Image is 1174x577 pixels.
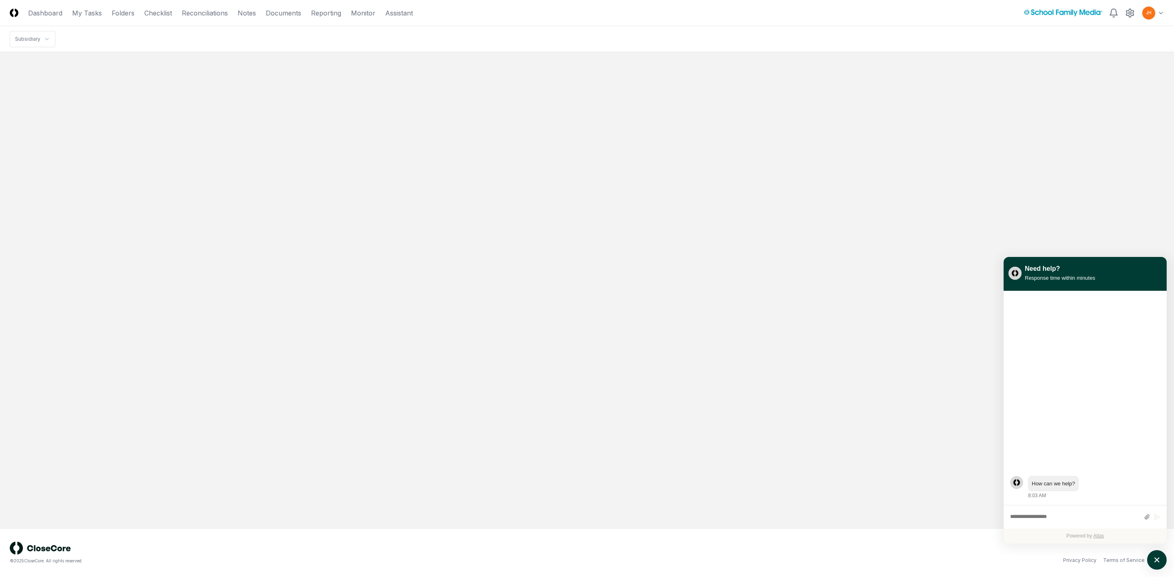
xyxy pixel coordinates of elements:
[1010,476,1023,489] div: atlas-message-author-avatar
[10,9,18,17] img: Logo
[144,8,172,18] a: Checklist
[10,31,55,47] nav: breadcrumb
[385,8,413,18] a: Assistant
[1025,264,1095,274] div: Need help?
[10,542,71,555] img: logo
[28,8,62,18] a: Dashboard
[1008,267,1022,280] img: yblje5SQxOoZuw2TcITt_icon.png
[1010,509,1160,524] div: atlas-composer
[1147,550,1167,570] button: atlas-launcher
[1025,274,1095,282] div: Response time within minutes
[1093,533,1104,539] a: Atlas
[311,8,341,18] a: Reporting
[266,8,301,18] a: Documents
[238,8,256,18] a: Notes
[1032,480,1075,488] div: atlas-message-text
[10,558,587,564] div: © 2025 CloseCore. All rights reserved.
[182,8,228,18] a: Reconciliations
[1004,529,1167,544] div: Powered by
[1024,9,1102,16] img: School Family Media logo
[1004,291,1167,544] div: atlas-ticket
[1146,10,1152,16] span: JH
[72,8,102,18] a: My Tasks
[112,8,135,18] a: Folders
[1103,557,1145,564] a: Terms of Service
[1028,476,1079,491] div: atlas-message-bubble
[1144,513,1150,520] button: Attach files by clicking or dropping files here
[1010,476,1160,500] div: atlas-message
[1141,6,1156,20] button: JH
[351,8,375,18] a: Monitor
[1004,257,1167,544] div: atlas-window
[15,35,40,43] div: Subsidiary
[1028,492,1046,499] div: 8:03 AM
[1063,557,1097,564] a: Privacy Policy
[1028,476,1160,500] div: Wednesday, August 27, 8:03 AM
